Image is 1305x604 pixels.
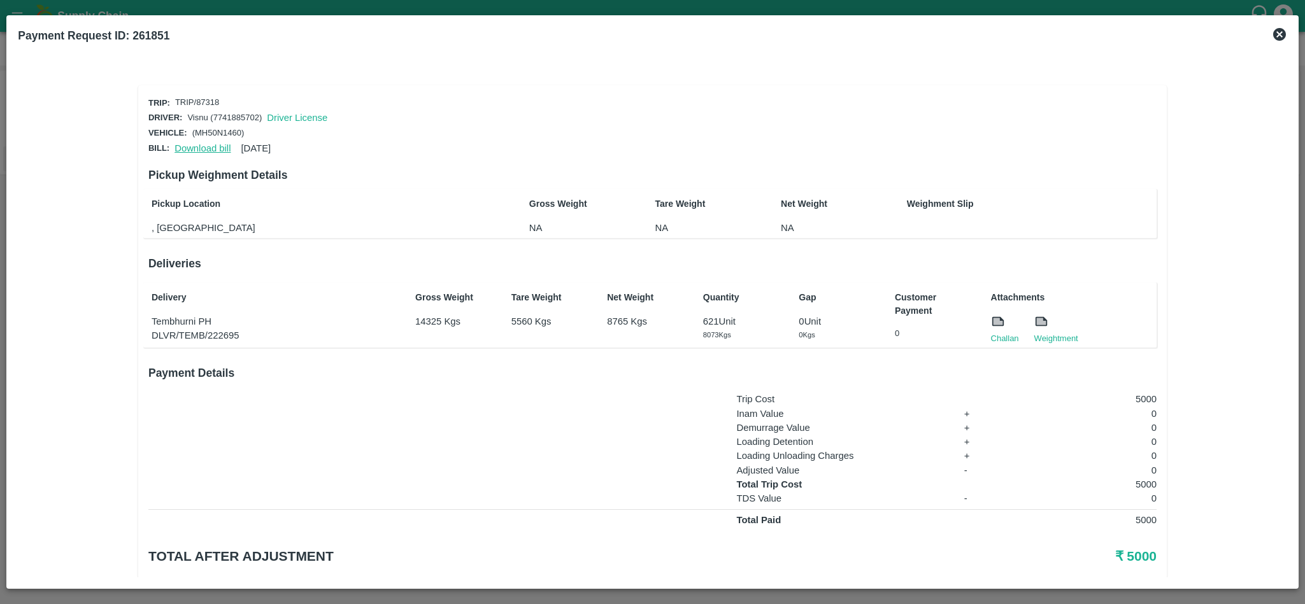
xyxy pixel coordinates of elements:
p: NA [781,221,860,235]
p: 0 [1016,463,1157,477]
p: 0 [895,328,974,340]
h6: Payment Details [148,364,1157,382]
p: 0 Unit [799,314,878,328]
p: TRIP/87318 [175,97,219,109]
p: 0 [1016,491,1157,505]
a: Download bill [175,143,231,153]
p: 0 [1016,407,1157,421]
p: Demurrage Value [736,421,946,435]
h5: ₹ 5000 [820,547,1157,565]
p: Quantity [703,291,782,304]
p: + [964,421,999,435]
p: Visnu (7741885702) [187,112,262,124]
p: 5000 [1016,513,1157,527]
p: - [964,491,999,505]
p: + [964,407,999,421]
p: 0 [1016,449,1157,463]
p: + [964,449,999,463]
p: Delivery [152,291,398,304]
strong: Total Paid [736,515,781,525]
p: 5560 Kgs [511,314,590,328]
p: 621 Unit [703,314,782,328]
p: 5000 [1016,392,1157,406]
p: Tembhurni PH [152,314,398,328]
p: 5000 [1016,477,1157,491]
p: Net Weight [607,291,686,304]
h6: Pickup Weighment Details [148,166,1157,184]
span: [DATE] [241,143,271,153]
p: Loading Detention [736,435,946,449]
p: Net Weight [781,197,860,211]
span: Bill: [148,143,169,153]
p: TDS Value [736,491,946,505]
p: Customer Payment [895,291,974,318]
p: + [964,435,999,449]
span: Driver: [148,113,182,122]
p: - [964,463,999,477]
span: 8073 Kgs [703,331,731,339]
p: Gap [799,291,878,304]
p: Tare Weight [655,197,734,211]
strong: Total Trip Cost [736,479,802,489]
a: Driver License [267,113,327,123]
span: 0 Kgs [799,331,815,339]
p: 0 [1016,421,1157,435]
a: Weightment [1034,332,1078,345]
p: Loading Unloading Charges [736,449,946,463]
p: 14325 Kgs [415,314,494,328]
b: Payment Request ID: 261851 [18,29,169,42]
p: Trip Cost [736,392,946,406]
p: Adjusted Value [736,463,946,477]
h6: Deliveries [148,255,1157,272]
p: Gross Weight [415,291,494,304]
p: Tare Weight [511,291,590,304]
p: 0 [1016,435,1157,449]
p: Weighment Slip [907,197,1153,211]
a: Challan [991,332,1019,345]
p: Inam Value [736,407,946,421]
p: , [GEOGRAPHIC_DATA] [152,221,482,235]
span: Trip: [148,98,170,108]
p: (MH50N1460) [192,127,245,139]
p: DLVR/TEMB/222695 [152,328,398,342]
span: Vehicle: [148,128,187,137]
p: 8765 Kgs [607,314,686,328]
p: Gross Weight [529,197,608,211]
p: Attachments [991,291,1154,304]
h5: Total after adjustment [148,547,820,565]
p: NA [655,221,734,235]
p: NA [529,221,608,235]
p: Pickup Location [152,197,482,211]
